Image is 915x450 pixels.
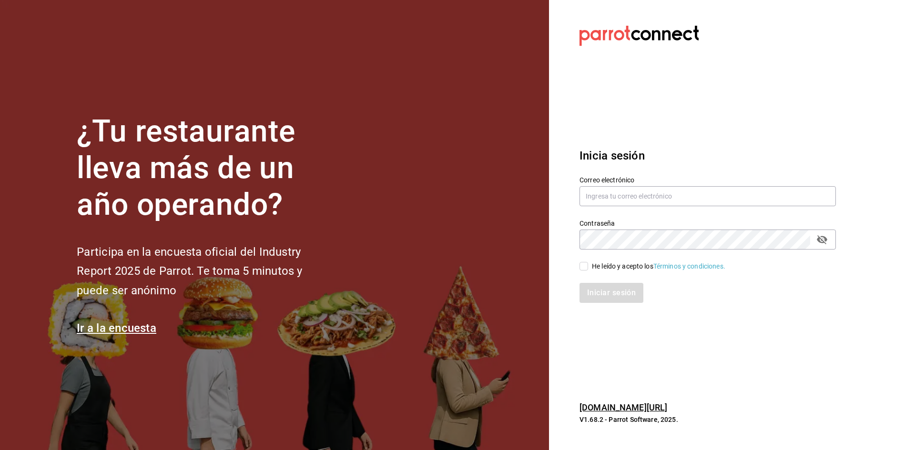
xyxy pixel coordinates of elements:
[77,321,156,335] a: Ir a la encuesta
[653,262,725,270] a: Términos y condiciones.
[579,147,836,164] h3: Inicia sesión
[579,402,667,412] a: [DOMAIN_NAME][URL]
[814,231,830,248] button: passwordField
[579,186,836,206] input: Ingresa tu correo electrónico
[77,242,334,300] h2: Participa en la encuesta oficial del Industry Report 2025 de Parrot. Te toma 5 minutos y puede se...
[579,415,836,424] p: V1.68.2 - Parrot Software, 2025.
[592,261,725,271] div: He leído y acepto los
[77,113,334,223] h1: ¿Tu restaurante lleva más de un año operando?
[579,177,836,183] label: Correo electrónico
[579,220,836,227] label: Contraseña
